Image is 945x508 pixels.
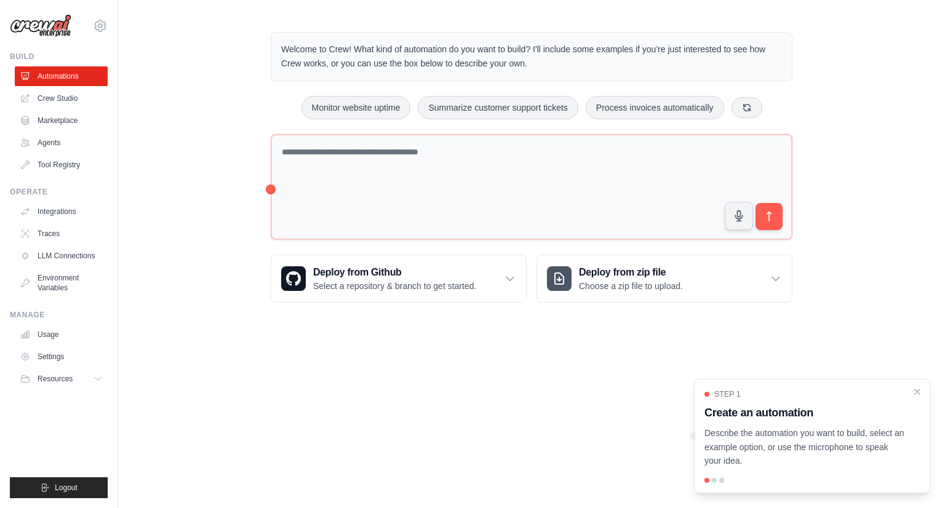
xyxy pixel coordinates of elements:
div: Operate [10,187,108,197]
a: Environment Variables [15,268,108,298]
div: Build [10,52,108,62]
a: Tool Registry [15,155,108,175]
button: Monitor website uptime [301,96,411,119]
button: Summarize customer support tickets [418,96,578,119]
h3: Deploy from zip file [579,265,683,280]
button: Process invoices automatically [586,96,724,119]
button: Resources [15,369,108,389]
a: LLM Connections [15,246,108,266]
span: Logout [55,483,78,493]
a: Agents [15,133,108,153]
p: Choose a zip file to upload. [579,280,683,292]
a: Traces [15,224,108,244]
img: Logo [10,14,71,38]
span: Step 1 [714,389,741,399]
a: Integrations [15,202,108,221]
p: Select a repository & branch to get started. [313,280,476,292]
a: Crew Studio [15,89,108,108]
a: Automations [15,66,108,86]
a: Usage [15,325,108,344]
p: Welcome to Crew! What kind of automation do you want to build? I'll include some examples if you'... [281,42,782,71]
a: Settings [15,347,108,367]
h3: Create an automation [704,404,905,421]
button: Logout [10,477,108,498]
a: Marketplace [15,111,108,130]
p: Describe the automation you want to build, select an example option, or use the microphone to spe... [704,426,905,468]
button: Close walkthrough [912,387,922,397]
div: Manage [10,310,108,320]
span: Resources [38,374,73,384]
h3: Deploy from Github [313,265,476,280]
